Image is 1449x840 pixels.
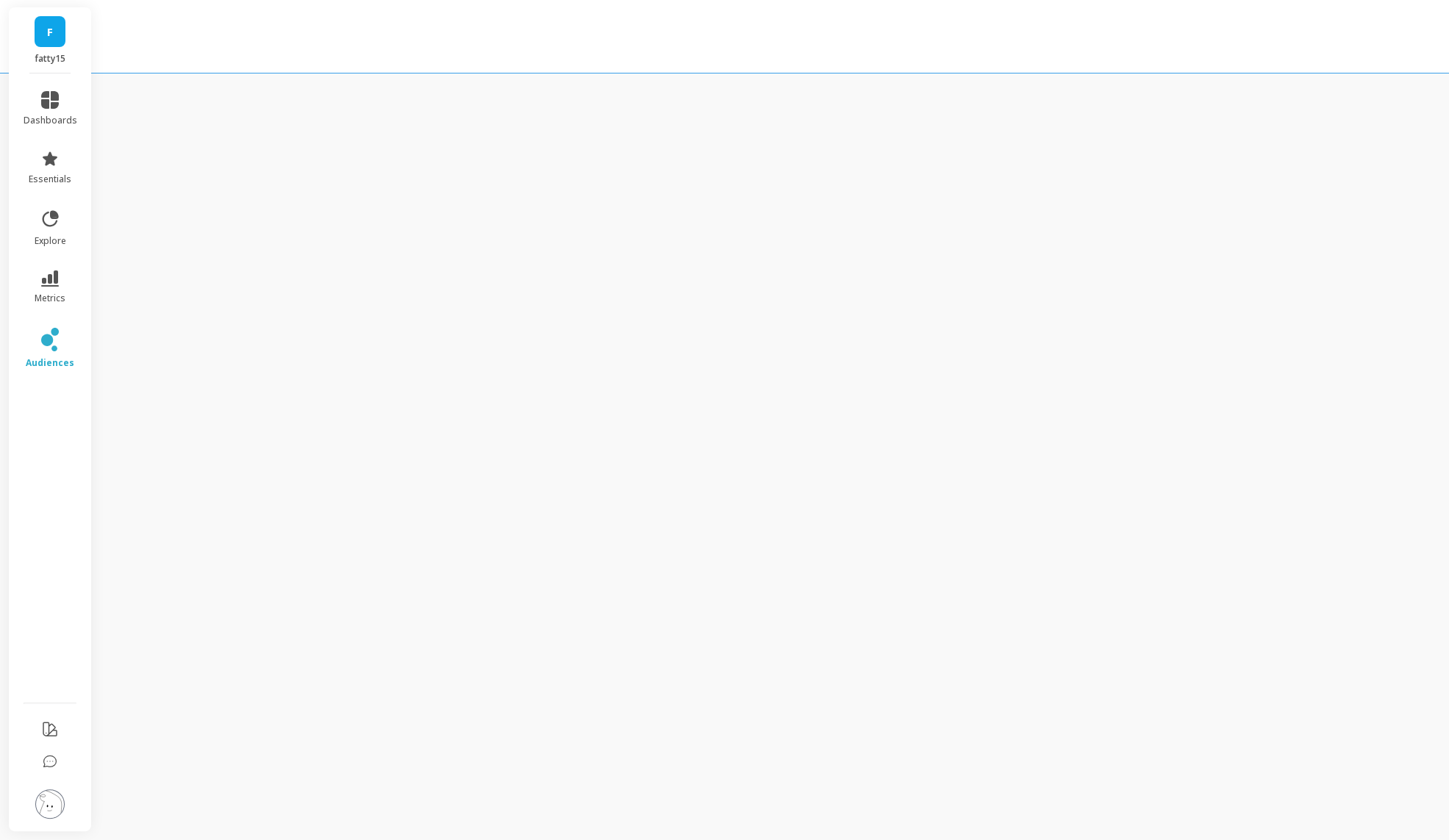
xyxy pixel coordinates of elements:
span: explore [35,235,66,247]
span: F [47,24,53,40]
span: dashboards [24,115,77,126]
span: essentials [29,173,71,185]
span: metrics [35,292,65,304]
img: profile picture [35,789,65,819]
p: fatty15 [24,53,77,65]
span: audiences [26,357,74,369]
